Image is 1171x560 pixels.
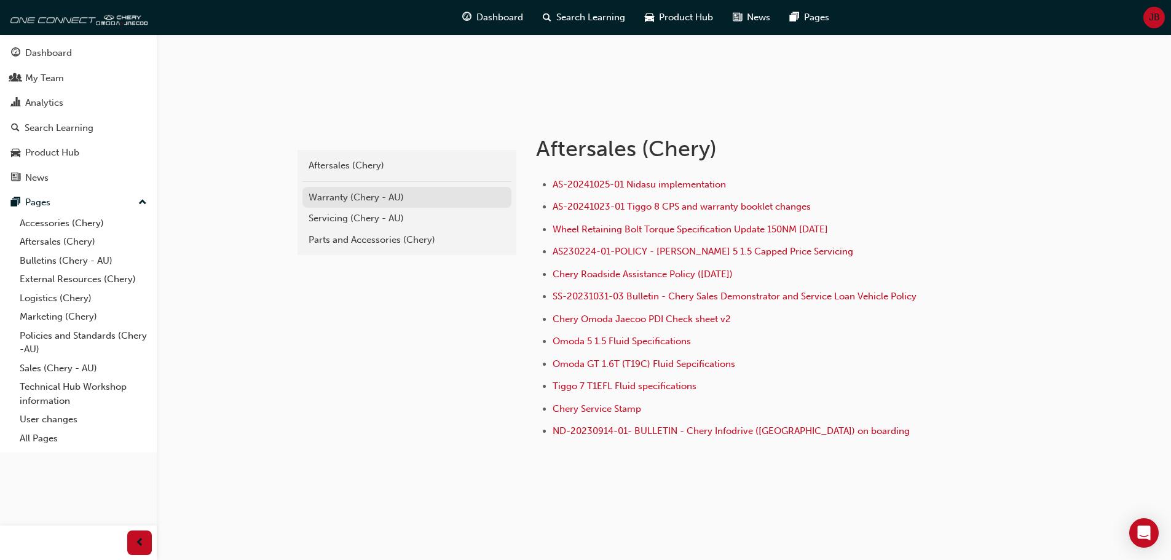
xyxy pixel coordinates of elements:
[452,5,533,30] a: guage-iconDashboard
[645,10,654,25] span: car-icon
[747,10,770,25] span: News
[15,232,152,251] a: Aftersales (Chery)
[302,208,511,229] a: Servicing (Chery - AU)
[5,191,152,214] button: Pages
[302,187,511,208] a: Warranty (Chery - AU)
[1129,518,1159,548] div: Open Intercom Messenger
[5,167,152,189] a: News
[15,307,152,326] a: Marketing (Chery)
[15,410,152,429] a: User changes
[25,195,50,210] div: Pages
[5,42,152,65] a: Dashboard
[476,10,523,25] span: Dashboard
[309,211,505,226] div: Servicing (Chery - AU)
[543,10,551,25] span: search-icon
[302,229,511,251] a: Parts and Accessories (Chery)
[553,201,811,212] a: AS-20241023-01 Tiggo 8 CPS and warranty booklet changes
[5,92,152,114] a: Analytics
[5,117,152,140] a: Search Learning
[533,5,635,30] a: search-iconSearch Learning
[11,98,20,109] span: chart-icon
[635,5,723,30] a: car-iconProduct Hub
[25,171,49,185] div: News
[15,429,152,448] a: All Pages
[25,71,64,85] div: My Team
[1149,10,1160,25] span: JB
[723,5,780,30] a: news-iconNews
[790,10,799,25] span: pages-icon
[11,173,20,184] span: news-icon
[15,270,152,289] a: External Resources (Chery)
[553,403,641,414] a: Chery Service Stamp
[1143,7,1165,28] button: JB
[15,214,152,233] a: Accessories (Chery)
[780,5,839,30] a: pages-iconPages
[11,73,20,84] span: people-icon
[536,135,939,162] h1: Aftersales (Chery)
[11,197,20,208] span: pages-icon
[309,159,505,173] div: Aftersales (Chery)
[5,67,152,90] a: My Team
[11,48,20,59] span: guage-icon
[309,233,505,247] div: Parts and Accessories (Chery)
[138,195,147,211] span: up-icon
[25,146,79,160] div: Product Hub
[553,246,853,257] a: AS230224-01-POLICY - [PERSON_NAME] 5 1.5 Capped Price Servicing
[15,326,152,359] a: Policies and Standards (Chery -AU)
[556,10,625,25] span: Search Learning
[553,291,917,302] a: SS-20231031-03 Bulletin - Chery Sales Demonstrator and Service Loan Vehicle Policy
[5,141,152,164] a: Product Hub
[15,377,152,410] a: Technical Hub Workshop information
[733,10,742,25] span: news-icon
[25,96,63,110] div: Analytics
[553,381,696,392] a: Tiggo 7 T1EFL Fluid specifications
[804,10,829,25] span: Pages
[11,148,20,159] span: car-icon
[6,5,148,30] img: oneconnect
[553,224,828,235] a: Wheel Retaining Bolt Torque Specification Update 150NM [DATE]
[462,10,471,25] span: guage-icon
[553,358,735,369] a: Omoda GT 1.6T (T19C) Fluid Sepcifications
[302,155,511,176] a: Aftersales (Chery)
[25,121,93,135] div: Search Learning
[553,314,731,325] a: Chery Omoda Jaecoo PDI Check sheet v2
[553,425,910,436] a: ND-20230914-01- BULLETIN - Chery Infodrive ([GEOGRAPHIC_DATA]) on boarding
[11,123,20,134] span: search-icon
[15,359,152,378] a: Sales (Chery - AU)
[659,10,713,25] span: Product Hub
[5,39,152,191] button: DashboardMy TeamAnalyticsSearch LearningProduct HubNews
[135,535,144,551] span: prev-icon
[25,46,72,60] div: Dashboard
[15,251,152,270] a: Bulletins (Chery - AU)
[553,179,726,190] a: AS-20241025-01 Nidasu implementation
[309,191,505,205] div: Warranty (Chery - AU)
[553,336,691,347] a: Omoda 5 1.5 Fluid Specifications
[15,289,152,308] a: Logistics (Chery)
[553,269,733,280] a: Chery Roadside Assistance Policy ([DATE])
